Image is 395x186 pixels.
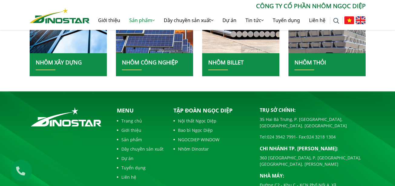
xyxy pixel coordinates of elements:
a: Trang chủ [117,118,163,124]
a: Dây chuyền sản xuất [117,146,163,152]
a: Tuyển dụng [117,165,163,171]
a: Nhôm xây dựng [36,59,82,66]
p: 35 Hai Bà Trưng, P. [GEOGRAPHIC_DATA], [GEOGRAPHIC_DATA]. [GEOGRAPHIC_DATA] [260,116,366,129]
a: Dự án [117,155,163,162]
a: Tin tức [241,11,268,30]
a: Dây chuyền sản xuất [159,11,218,30]
a: NHÔM BILLET [208,59,244,66]
p: 360 [GEOGRAPHIC_DATA], P. [GEOGRAPHIC_DATA], [GEOGRAPHIC_DATA]. [PERSON_NAME] [260,155,366,167]
a: Nhôm Dinostar [173,146,251,152]
a: Liên hệ [117,174,163,180]
a: Nhôm thỏi [295,59,326,66]
p: Menu [117,106,163,115]
a: 024 3942 7991 [267,134,296,140]
a: Giới thiệu [94,11,125,30]
img: search [333,18,339,24]
a: Sản phẩm [117,136,163,143]
a: Tuyển dụng [268,11,304,30]
p: Nhà máy: [260,172,366,179]
p: CÔNG TY CỔ PHẦN NHÔM NGỌC DIỆP [90,2,366,11]
a: Giới thiệu [117,127,163,133]
a: Bao bì Ngọc Diệp [173,127,251,133]
a: NGOCDIEP WINDOW [173,136,251,143]
a: Liên hệ [304,11,330,30]
img: English [356,16,366,24]
img: Nhôm Dinostar [30,8,90,23]
p: Tel: - Fax: [260,134,366,140]
a: Dự án [218,11,241,30]
p: Trụ sở chính: [260,106,366,114]
p: Chi nhánh TP. [PERSON_NAME]: [260,145,366,152]
a: NHÔM CÔNG NGHIỆP [122,59,178,66]
img: logo_footer [30,106,103,128]
a: 024 3218 1304 [307,134,336,140]
p: Tập đoàn Ngọc Diệp [173,106,251,115]
a: Nội thất Ngọc Diệp [173,118,251,124]
a: Sản phẩm [125,11,159,30]
img: Tiếng Việt [344,16,354,24]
